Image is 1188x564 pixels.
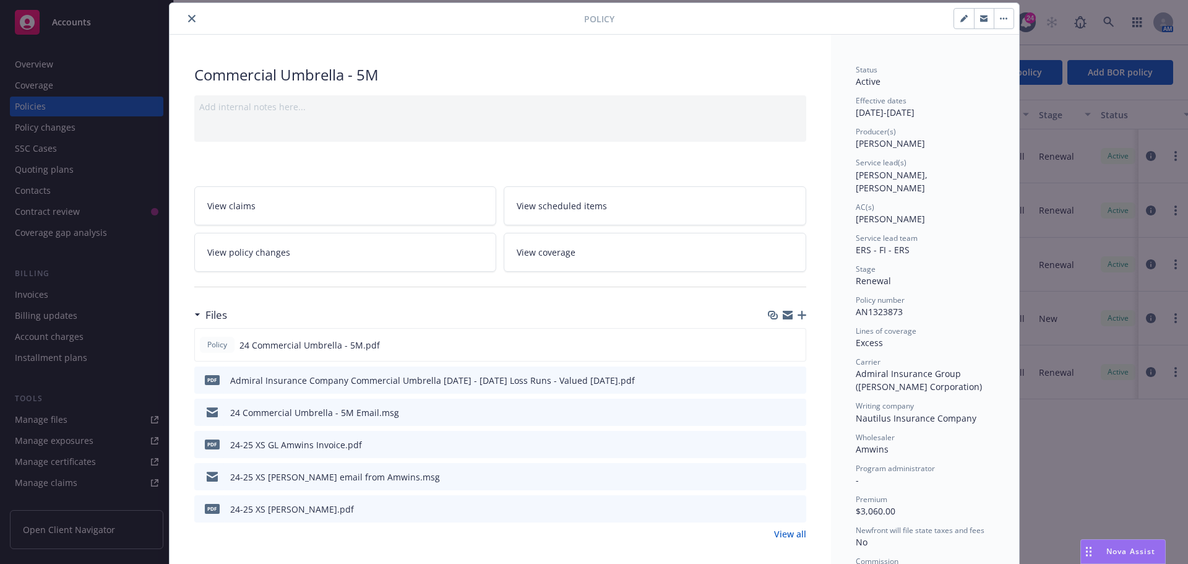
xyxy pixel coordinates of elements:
span: Lines of coverage [856,326,916,336]
div: Add internal notes here... [199,100,801,113]
span: Service lead team [856,233,918,243]
span: Nova Assist [1106,546,1155,557]
h3: Files [205,307,227,323]
span: Renewal [856,275,891,287]
span: Effective dates [856,95,906,106]
span: View coverage [517,246,575,259]
button: Nova Assist [1080,539,1166,564]
span: View policy changes [207,246,290,259]
span: Newfront will file state taxes and fees [856,525,984,536]
a: View claims [194,186,497,225]
a: View coverage [504,233,806,272]
span: Stage [856,264,876,274]
span: AN1323873 [856,306,903,318]
div: Admiral Insurance Company Commercial Umbrella [DATE] - [DATE] Loss Runs - Valued [DATE].pdf [230,374,635,387]
span: View scheduled items [517,199,607,212]
span: Nautilus Insurance Company [856,412,976,424]
span: [PERSON_NAME] [856,213,925,225]
button: preview file [790,406,801,419]
button: preview file [790,438,801,451]
button: download file [770,503,780,516]
div: [DATE] - [DATE] [856,95,994,119]
button: preview file [790,503,801,516]
a: View all [774,527,806,540]
div: Drag to move [1081,540,1096,563]
div: 24 Commercial Umbrella - 5M Email.msg [230,406,399,419]
button: preview file [790,374,801,387]
span: 24 Commercial Umbrella - 5M.pdf [239,339,380,352]
button: download file [770,339,780,352]
span: ERS - FI - ERS [856,244,910,256]
span: $3,060.00 [856,505,895,517]
span: No [856,536,867,548]
span: - [856,474,859,486]
span: Status [856,64,877,75]
button: download file [770,406,780,419]
button: preview file [790,471,801,484]
button: download file [770,438,780,451]
span: Policy [584,12,614,25]
span: AC(s) [856,202,874,212]
span: Carrier [856,357,880,367]
div: 24-25 XS GL Amwins Invoice.pdf [230,438,362,451]
span: pdf [205,504,220,513]
span: Writing company [856,401,914,411]
span: Producer(s) [856,126,896,137]
button: download file [770,471,780,484]
span: pdf [205,375,220,384]
div: Files [194,307,227,323]
button: close [184,11,199,26]
span: Policy number [856,295,905,305]
a: View scheduled items [504,186,806,225]
div: Commercial Umbrella - 5M [194,64,806,85]
span: Excess [856,337,883,349]
div: 24-25 XS [PERSON_NAME] email from Amwins.msg [230,471,440,484]
span: Premium [856,494,887,505]
span: Active [856,76,880,87]
a: View policy changes [194,233,497,272]
span: Service lead(s) [856,157,906,168]
span: Admiral Insurance Group ([PERSON_NAME] Corporation) [856,368,982,393]
span: Wholesaler [856,432,895,443]
button: download file [770,374,780,387]
span: View claims [207,199,256,212]
span: Amwins [856,443,889,455]
div: 24-25 XS [PERSON_NAME].pdf [230,503,354,516]
span: pdf [205,440,220,449]
span: Program administrator [856,463,935,474]
button: preview file [790,339,801,352]
span: [PERSON_NAME], [PERSON_NAME] [856,169,930,194]
span: Policy [205,339,230,350]
span: [PERSON_NAME] [856,137,925,149]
